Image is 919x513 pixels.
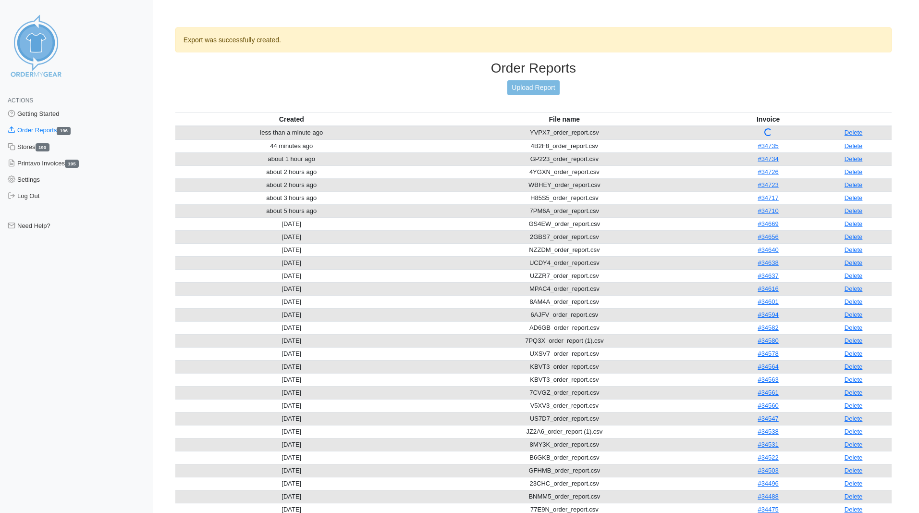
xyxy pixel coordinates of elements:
[845,415,863,422] a: Delete
[175,399,408,412] td: [DATE]
[175,308,408,321] td: [DATE]
[408,438,721,451] td: 8MY3K_order_report.csv
[845,246,863,253] a: Delete
[758,389,778,396] a: #34561
[845,441,863,448] a: Delete
[845,259,863,266] a: Delete
[175,373,408,386] td: [DATE]
[408,451,721,464] td: B6GKB_order_report.csv
[408,113,721,126] th: File name
[845,311,863,318] a: Delete
[758,259,778,266] a: #34638
[845,207,863,214] a: Delete
[408,139,721,152] td: 4B2F8_order_report.csv
[65,160,79,168] span: 195
[845,350,863,357] a: Delete
[845,155,863,163] a: Delete
[175,386,408,399] td: [DATE]
[175,178,408,191] td: about 2 hours ago
[845,376,863,383] a: Delete
[175,438,408,451] td: [DATE]
[175,282,408,295] td: [DATE]
[175,360,408,373] td: [DATE]
[758,324,778,331] a: #34582
[758,506,778,513] a: #34475
[845,298,863,305] a: Delete
[175,321,408,334] td: [DATE]
[408,178,721,191] td: WBHEY_order_report.csv
[175,256,408,269] td: [DATE]
[408,269,721,282] td: UZZR7_order_report.csv
[175,152,408,165] td: about 1 hour ago
[408,152,721,165] td: GP223_order_report.csv
[408,243,721,256] td: NZZDM_order_report.csv
[408,490,721,503] td: BNMM5_order_report.csv
[408,321,721,334] td: AD6GB_order_report.csv
[845,285,863,292] a: Delete
[758,402,778,409] a: #34560
[175,334,408,347] td: [DATE]
[758,142,778,150] a: #34735
[845,129,863,136] a: Delete
[408,126,721,140] td: YVPX7_order_report.csv
[758,285,778,292] a: #34616
[175,139,408,152] td: 44 minutes ago
[175,217,408,230] td: [DATE]
[175,191,408,204] td: about 3 hours ago
[845,428,863,435] a: Delete
[408,230,721,243] td: 2GBS7_order_report.csv
[758,272,778,279] a: #34637
[758,493,778,500] a: #34488
[175,113,408,126] th: Created
[758,181,778,188] a: #34723
[408,386,721,399] td: 7CVGZ_order_report.csv
[758,298,778,305] a: #34601
[408,373,721,386] td: KBVT3_order_report.csv
[845,168,863,175] a: Delete
[408,477,721,490] td: 23CHC_order_report.csv
[36,143,49,151] span: 190
[175,27,892,52] div: Export was successfully created.
[57,127,71,135] span: 196
[408,464,721,477] td: GFHMB_order_report.csv
[845,389,863,396] a: Delete
[845,220,863,227] a: Delete
[175,60,892,76] h3: Order Reports
[408,191,721,204] td: H85S5_order_report.csv
[8,97,33,104] span: Actions
[408,308,721,321] td: 6AJFV_order_report.csv
[758,441,778,448] a: #34531
[845,324,863,331] a: Delete
[175,412,408,425] td: [DATE]
[758,233,778,240] a: #34656
[721,113,815,126] th: Invoice
[758,168,778,175] a: #34726
[758,350,778,357] a: #34578
[845,493,863,500] a: Delete
[175,230,408,243] td: [DATE]
[175,347,408,360] td: [DATE]
[175,425,408,438] td: [DATE]
[408,334,721,347] td: 7PQ3X_order_report (1).csv
[758,337,778,344] a: #34580
[845,337,863,344] a: Delete
[758,194,778,201] a: #34717
[845,363,863,370] a: Delete
[175,464,408,477] td: [DATE]
[408,295,721,308] td: 8AM4A_order_report.csv
[758,363,778,370] a: #34564
[845,467,863,474] a: Delete
[175,477,408,490] td: [DATE]
[408,425,721,438] td: JZ2A6_order_report (1).csv
[845,233,863,240] a: Delete
[845,194,863,201] a: Delete
[175,295,408,308] td: [DATE]
[758,415,778,422] a: #34547
[758,428,778,435] a: #34538
[175,490,408,503] td: [DATE]
[175,451,408,464] td: [DATE]
[758,207,778,214] a: #34710
[845,506,863,513] a: Delete
[175,165,408,178] td: about 2 hours ago
[845,272,863,279] a: Delete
